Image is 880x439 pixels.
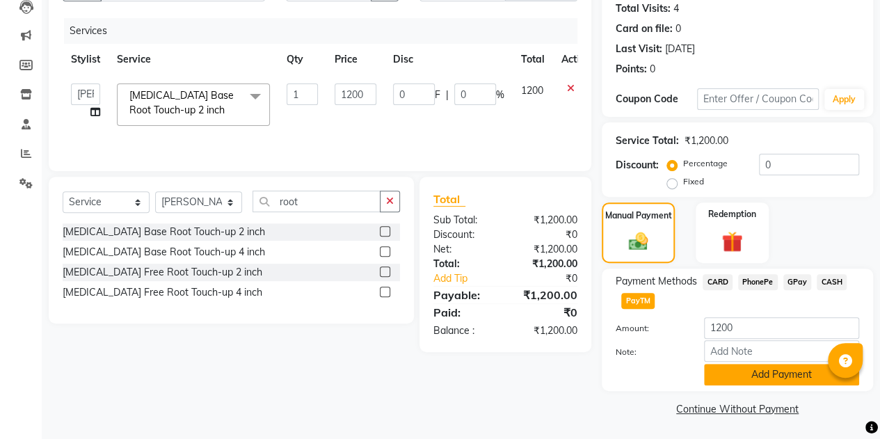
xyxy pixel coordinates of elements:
span: GPay [783,274,812,290]
div: Card on file: [616,22,673,36]
input: Enter Offer / Coupon Code [697,88,819,110]
div: [MEDICAL_DATA] Base Root Touch-up 2 inch [63,225,265,239]
div: Sub Total: [423,213,506,228]
span: Total [433,192,465,207]
div: 0 [675,22,681,36]
button: Add Payment [704,364,859,385]
span: | [446,88,449,102]
img: _cash.svg [623,230,655,253]
a: Continue Without Payment [605,402,870,417]
div: [DATE] [665,42,695,56]
span: 1200 [521,84,543,97]
a: x [225,104,231,116]
div: Services [64,18,588,44]
label: Fixed [683,175,704,188]
img: _gift.svg [715,229,749,255]
th: Service [109,44,278,75]
th: Total [513,44,553,75]
div: Service Total: [616,134,679,148]
div: ₹1,200.00 [685,134,728,148]
input: Search or Scan [253,191,381,212]
span: Payment Methods [616,274,697,289]
label: Note: [605,346,694,358]
label: Redemption [708,208,756,221]
div: ₹0 [505,228,588,242]
div: ₹1,200.00 [505,257,588,271]
span: F [435,88,440,102]
div: ₹1,200.00 [505,287,588,303]
div: 4 [673,1,679,16]
label: Percentage [683,157,728,170]
div: ₹1,200.00 [505,324,588,338]
span: % [496,88,504,102]
div: Points: [616,62,647,77]
button: Apply [824,89,864,110]
label: Manual Payment [605,209,672,222]
div: Coupon Code [616,92,697,106]
a: Add Tip [423,271,519,286]
span: PhonePe [738,274,778,290]
th: Disc [385,44,513,75]
div: ₹0 [505,304,588,321]
span: CASH [817,274,847,290]
th: Price [326,44,385,75]
div: Total Visits: [616,1,671,16]
div: [MEDICAL_DATA] Free Root Touch-up 2 inch [63,265,262,280]
div: Total: [423,257,506,271]
div: Discount: [423,228,506,242]
div: Net: [423,242,506,257]
div: [MEDICAL_DATA] Free Root Touch-up 4 inch [63,285,262,300]
span: [MEDICAL_DATA] Base Root Touch-up 2 inch [129,89,234,116]
div: 0 [650,62,655,77]
span: PayTM [621,293,655,309]
div: Discount: [616,158,659,173]
div: ₹0 [519,271,588,286]
input: Add Note [704,340,859,362]
div: Last Visit: [616,42,662,56]
div: Payable: [423,287,506,303]
th: Action [553,44,599,75]
th: Stylist [63,44,109,75]
label: Amount: [605,322,694,335]
div: Paid: [423,304,506,321]
input: Amount [704,317,859,339]
div: Balance : [423,324,506,338]
div: [MEDICAL_DATA] Base Root Touch-up 4 inch [63,245,265,260]
div: ₹1,200.00 [505,213,588,228]
th: Qty [278,44,326,75]
span: CARD [703,274,733,290]
div: ₹1,200.00 [505,242,588,257]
